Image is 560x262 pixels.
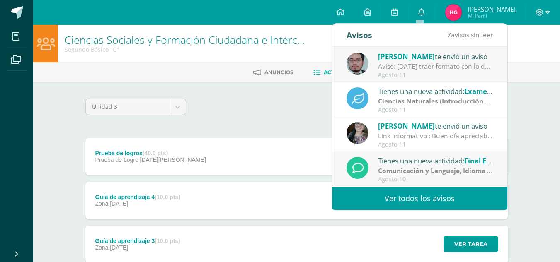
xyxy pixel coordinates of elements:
span: Prueba de Logro [95,156,138,163]
span: Mi Perfil [468,12,516,19]
div: Segundo Básico 'C' [65,46,311,53]
h1: Ciencias Sociales y Formación Ciudadana e Interculturalidad [65,34,311,46]
div: Agosto 11 [378,141,493,148]
img: 8322e32a4062cfa8b237c59eedf4f548.png [347,122,368,144]
span: [DATE] [110,200,128,207]
span: Unidad 3 [92,99,164,115]
a: Ver todos los avisos [332,187,507,210]
span: Zona [95,200,108,207]
span: 7 [447,30,451,39]
div: | Prueba de Logro [378,96,493,106]
span: [PERSON_NAME] [378,52,435,61]
a: Actividades [313,66,360,79]
span: Anuncios [264,69,293,75]
span: [DATE] [110,244,128,251]
span: Final Exam Unit 3 [464,156,524,166]
a: Anuncios [253,66,293,79]
span: [DATE][PERSON_NAME] [140,156,206,163]
strong: Ciencias Naturales (Introducción a la Química) [378,96,526,106]
span: avisos sin leer [447,30,493,39]
button: Ver tarea [444,236,498,252]
span: Zona [95,244,108,251]
div: te envió un aviso [378,120,493,131]
strong: (40.0 pts) [143,150,168,156]
div: Aviso: Mañana traer formato con lo de las esferas continuaremos con los sombreados hechos en clase [378,62,493,71]
span: Actividades [324,69,360,75]
div: Agosto 11 [378,106,493,113]
div: te envió un aviso [378,51,493,62]
div: Link Informativo : Buen día apreciables estudiantes, es un gusto dirigirme a ustedes en este inic... [378,131,493,141]
div: Agosto 10 [378,176,493,183]
div: Tienes una nueva actividad: [378,155,493,166]
div: | Prueba de Logro [378,166,493,175]
div: Guía de aprendizaje 3 [95,238,180,244]
a: Ciencias Sociales y Formación Ciudadana e Interculturalidad [65,33,348,47]
img: 5fac68162d5e1b6fbd390a6ac50e103d.png [347,53,368,75]
span: Ver tarea [454,236,487,252]
span: [PERSON_NAME] [468,5,516,13]
span: [PERSON_NAME] [378,121,435,131]
strong: Comunicación y Lenguaje, Idioma Extranjero Inglés [378,166,542,175]
div: Avisos [347,24,372,46]
div: Guía de aprendizaje 4 [95,194,180,200]
div: Prueba de logros [95,150,206,156]
img: 5cd4bdea3052fa08cfb2efe5e5e29f4f.png [445,4,462,21]
strong: (10.0 pts) [155,238,180,244]
div: Agosto 11 [378,72,493,79]
div: Tienes una nueva actividad: [378,86,493,96]
span: Examen de unidad [464,87,528,96]
a: Unidad 3 [86,99,186,115]
strong: (10.0 pts) [155,194,180,200]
